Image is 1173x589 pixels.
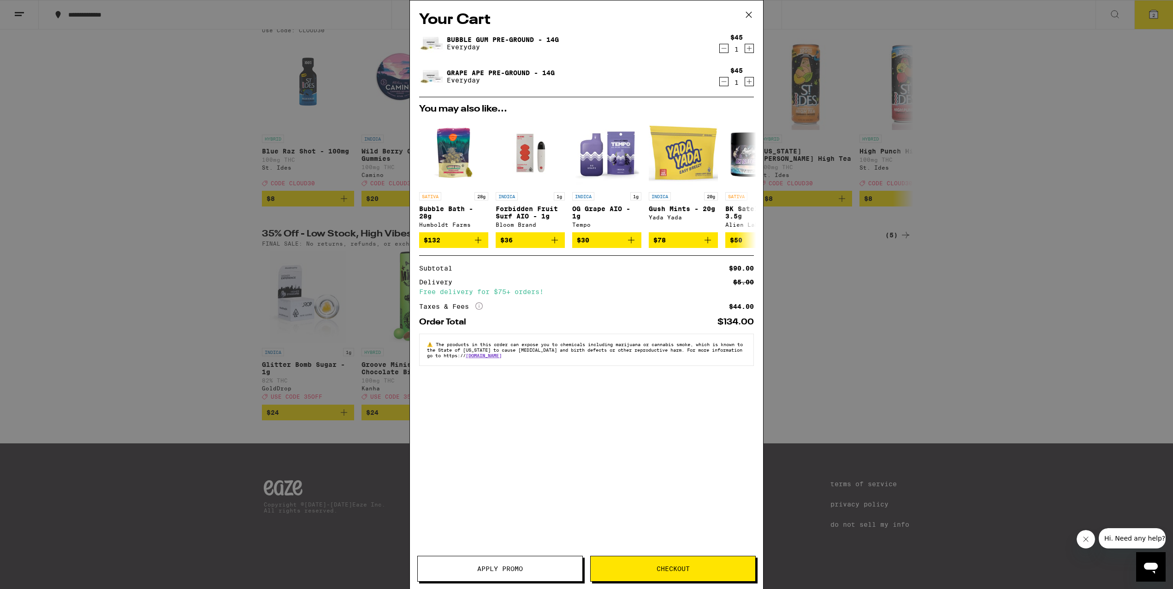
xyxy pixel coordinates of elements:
[730,79,743,86] div: 1
[419,265,459,271] div: Subtotal
[419,279,459,285] div: Delivery
[496,222,565,228] div: Bloom Brand
[649,118,718,188] img: Yada Yada - Gush Mints - 20g
[572,205,641,220] p: OG Grape AIO - 1g
[419,302,483,311] div: Taxes & Fees
[554,192,565,200] p: 1g
[417,556,583,582] button: Apply Promo
[572,192,594,200] p: INDICA
[649,118,718,232] a: Open page for Gush Mints - 20g from Yada Yada
[424,236,440,244] span: $132
[474,192,488,200] p: 28g
[496,205,565,220] p: Forbidden Fruit Surf AIO - 1g
[419,105,754,114] h2: You may also like...
[577,236,589,244] span: $30
[719,77,729,86] button: Decrement
[729,303,754,310] div: $44.00
[427,342,743,358] span: The products in this order can expose you to chemicals including marijuana or cannabis smoke, whi...
[419,205,488,220] p: Bubble Bath - 28g
[419,232,488,248] button: Add to bag
[572,118,641,188] img: Tempo - OG Grape AIO - 1g
[733,279,754,285] div: $5.00
[704,192,718,200] p: 20g
[419,118,488,232] a: Open page for Bubble Bath - 28g from Humboldt Farms
[649,205,718,212] p: Gush Mints - 20g
[419,222,488,228] div: Humboldt Farms
[1136,552,1166,582] iframe: Button to launch messaging window
[572,118,641,232] a: Open page for OG Grape AIO - 1g from Tempo
[447,69,555,77] a: Grape Ape Pre-Ground - 14g
[572,222,641,228] div: Tempo
[496,232,565,248] button: Add to bag
[649,192,671,200] p: INDICA
[725,118,794,188] img: Alien Labs - BK Satellite - 3.5g
[466,353,502,358] a: [DOMAIN_NAME]
[500,236,513,244] span: $36
[572,232,641,248] button: Add to bag
[419,30,445,56] img: Bubble Gum Pre-Ground - 14g
[730,236,742,244] span: $50
[419,318,473,326] div: Order Total
[477,565,523,572] span: Apply Promo
[745,44,754,53] button: Increment
[730,34,743,41] div: $45
[590,556,756,582] button: Checkout
[419,10,754,30] h2: Your Cart
[1077,530,1095,548] iframe: Close message
[725,205,794,220] p: BK Satellite - 3.5g
[729,265,754,271] div: $90.00
[1099,528,1166,548] iframe: Message from company
[745,77,754,86] button: Increment
[496,118,565,188] img: Bloom Brand - Forbidden Fruit Surf AIO - 1g
[653,236,666,244] span: $78
[730,67,743,74] div: $45
[447,77,555,84] p: Everyday
[719,44,729,53] button: Decrement
[630,192,641,200] p: 1g
[725,118,794,232] a: Open page for BK Satellite - 3.5g from Alien Labs
[496,192,518,200] p: INDICA
[419,289,754,295] div: Free delivery for $75+ orders!
[496,118,565,232] a: Open page for Forbidden Fruit Surf AIO - 1g from Bloom Brand
[657,565,690,572] span: Checkout
[419,64,445,89] img: Grape Ape Pre-Ground - 14g
[447,43,559,51] p: Everyday
[419,118,488,188] img: Humboldt Farms - Bubble Bath - 28g
[725,192,747,200] p: SATIVA
[649,214,718,220] div: Yada Yada
[725,222,794,228] div: Alien Labs
[427,342,436,347] span: ⚠️
[447,36,559,43] a: Bubble Gum Pre-Ground - 14g
[725,232,794,248] button: Add to bag
[730,46,743,53] div: 1
[419,192,441,200] p: SATIVA
[717,318,754,326] div: $134.00
[649,232,718,248] button: Add to bag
